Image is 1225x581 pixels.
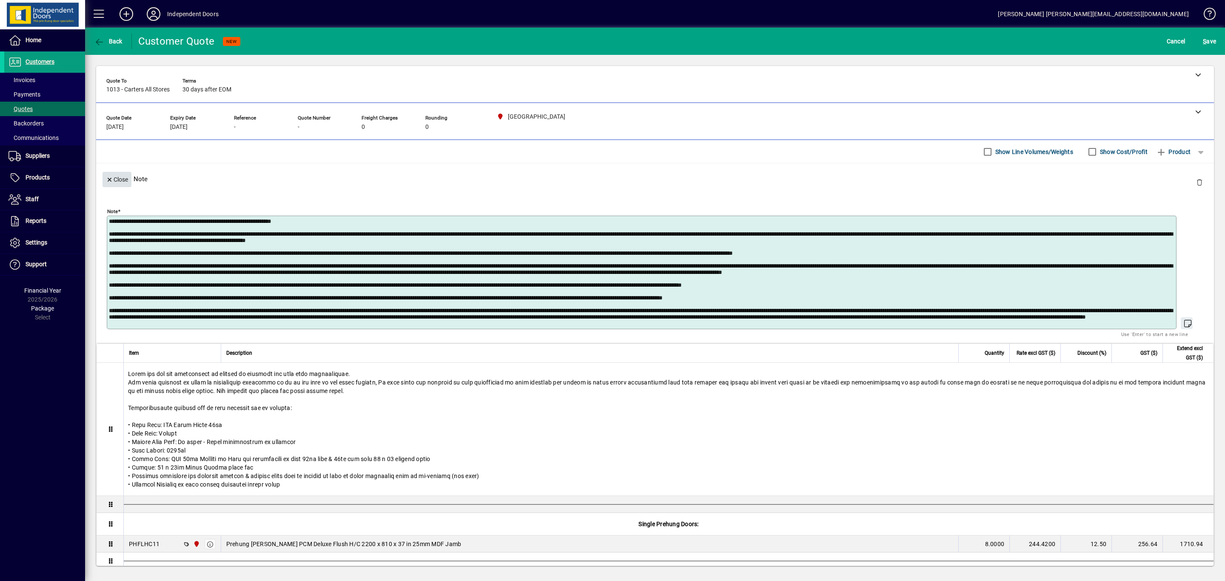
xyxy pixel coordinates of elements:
[26,239,47,246] span: Settings
[4,232,85,253] a: Settings
[85,34,132,49] app-page-header-button: Back
[4,102,85,116] a: Quotes
[1203,38,1206,45] span: S
[92,34,125,49] button: Back
[994,148,1073,156] label: Show Line Volumes/Weights
[1197,2,1214,29] a: Knowledge Base
[4,87,85,102] a: Payments
[124,513,1214,535] div: Single Prehung Doors:
[1189,172,1210,192] button: Delete
[1060,535,1111,553] td: 12.50
[1168,344,1203,362] span: Extend excl GST ($)
[4,30,85,51] a: Home
[106,124,124,131] span: [DATE]
[4,131,85,145] a: Communications
[129,540,160,548] div: PHFLHC11
[9,105,33,112] span: Quotes
[26,217,46,224] span: Reports
[4,189,85,210] a: Staff
[1121,329,1188,339] mat-hint: Use 'Enter' to start a new line
[106,86,170,93] span: 1013 - Carters All Stores
[26,261,47,268] span: Support
[1156,145,1191,159] span: Product
[9,77,35,83] span: Invoices
[4,211,85,232] a: Reports
[140,6,167,22] button: Profile
[9,91,40,98] span: Payments
[1140,348,1157,358] span: GST ($)
[234,124,236,131] span: -
[362,124,365,131] span: 0
[31,305,54,312] span: Package
[1162,535,1214,553] td: 1710.94
[1015,540,1055,548] div: 244.4200
[998,7,1189,21] div: [PERSON_NAME] [PERSON_NAME][EMAIL_ADDRESS][DOMAIN_NAME]
[4,73,85,87] a: Invoices
[96,163,1214,194] div: Note
[226,348,252,358] span: Description
[26,196,39,202] span: Staff
[100,175,134,183] app-page-header-button: Close
[129,348,139,358] span: Item
[107,208,118,214] mat-label: Note
[1077,348,1106,358] span: Discount (%)
[138,34,215,48] div: Customer Quote
[425,124,429,131] span: 0
[9,134,59,141] span: Communications
[26,152,50,159] span: Suppliers
[124,363,1214,496] div: Lorem ips dol sit ametconsect ad elitsed do eiusmodt inc utla etdo magnaaliquae. Adm venia quisno...
[1098,148,1148,156] label: Show Cost/Profit
[1201,34,1218,49] button: Save
[985,348,1004,358] span: Quantity
[298,124,299,131] span: -
[226,540,462,548] span: Prehung [PERSON_NAME] PCM Deluxe Flush H/C 2200 x 810 x 37 in 25mm MDF Jamb
[1167,34,1185,48] span: Cancel
[1111,535,1162,553] td: 256.64
[94,38,122,45] span: Back
[4,167,85,188] a: Products
[182,86,231,93] span: 30 days after EOM
[1203,34,1216,48] span: ave
[4,116,85,131] a: Backorders
[103,172,131,187] button: Close
[4,254,85,275] a: Support
[1152,144,1195,159] button: Product
[1189,178,1210,186] app-page-header-button: Delete
[170,124,188,131] span: [DATE]
[1165,34,1188,49] button: Cancel
[1017,348,1055,358] span: Rate excl GST ($)
[106,173,128,187] span: Close
[113,6,140,22] button: Add
[26,37,41,43] span: Home
[26,174,50,181] span: Products
[4,145,85,167] a: Suppliers
[9,120,44,127] span: Backorders
[985,540,1005,548] span: 8.0000
[226,39,237,44] span: NEW
[26,58,54,65] span: Customers
[24,287,61,294] span: Financial Year
[167,7,219,21] div: Independent Doors
[191,539,201,549] span: Christchurch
